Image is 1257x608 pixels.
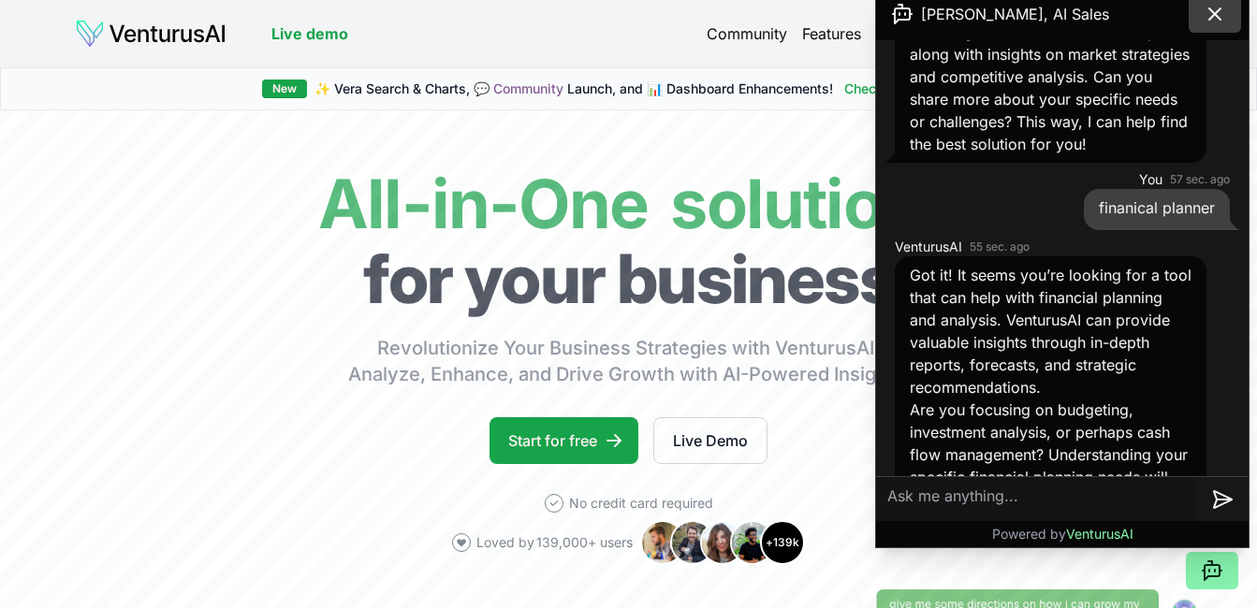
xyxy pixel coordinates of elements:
[910,398,1191,533] p: Are you focusing on budgeting, investment analysis, or perhaps cash flow management? Understandin...
[844,80,995,98] a: Check them out here
[707,22,787,45] a: Community
[730,520,775,565] img: Avatar 4
[490,417,638,464] a: Start for free
[653,417,767,464] a: Live Demo
[314,80,833,98] span: ✨ Vera Search & Charts, 💬 Launch, and 📊 Dashboard Enhancements!
[1139,170,1162,189] span: You
[670,520,715,565] img: Avatar 2
[992,525,1133,543] p: Powered by
[970,239,1030,254] time: 55 sec. ago
[1066,526,1133,542] span: VenturusAI
[802,22,861,45] a: Features
[262,80,307,98] div: New
[75,19,227,49] img: logo
[910,264,1191,398] p: Got it! It seems you’re looking for a tool that can help with financial planning and analysis. Ve...
[271,22,348,45] a: Live demo
[700,520,745,565] img: Avatar 3
[640,520,685,565] img: Avatar 1
[921,3,1109,25] span: [PERSON_NAME], AI Sales
[493,80,563,96] a: Community
[895,238,962,256] span: VenturusAI
[1170,172,1230,187] time: 57 sec. ago
[1099,198,1215,217] span: finanical planner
